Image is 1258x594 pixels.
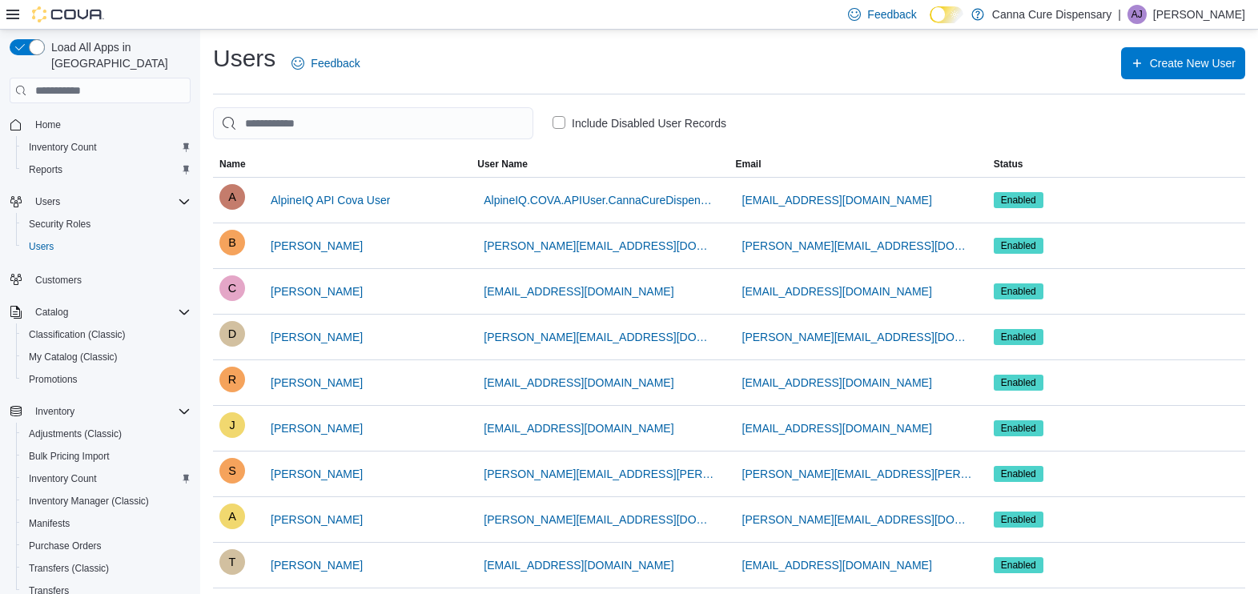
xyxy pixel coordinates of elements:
button: Customers [3,267,197,291]
button: Transfers (Classic) [16,557,197,580]
button: [EMAIL_ADDRESS][DOMAIN_NAME] [477,275,680,307]
div: James [219,412,245,438]
span: Inventory Count [29,472,97,485]
span: Classification (Classic) [22,325,191,344]
span: Bulk Pricing Import [22,447,191,466]
span: Enabled [994,512,1043,528]
button: Users [3,191,197,213]
span: Users [35,195,60,208]
button: [PERSON_NAME][EMAIL_ADDRESS][DOMAIN_NAME] [736,230,981,262]
span: Enabled [994,283,1043,299]
span: A [228,184,236,210]
span: Reports [22,160,191,179]
button: Security Roles [16,213,197,235]
a: Feedback [285,47,366,79]
span: C [228,275,236,301]
span: Inventory Manager (Classic) [29,495,149,508]
span: [EMAIL_ADDRESS][DOMAIN_NAME] [742,420,932,436]
button: [PERSON_NAME][EMAIL_ADDRESS][DOMAIN_NAME] [477,504,722,536]
span: Inventory [35,405,74,418]
button: Home [3,113,197,136]
button: [PERSON_NAME] [264,504,369,536]
button: [PERSON_NAME][EMAIL_ADDRESS][PERSON_NAME][DOMAIN_NAME] [736,458,981,490]
button: Bulk Pricing Import [16,445,197,468]
a: Classification (Classic) [22,325,132,344]
span: Enabled [994,466,1043,482]
button: [EMAIL_ADDRESS][DOMAIN_NAME] [736,549,938,581]
button: [EMAIL_ADDRESS][DOMAIN_NAME] [477,412,680,444]
span: [PERSON_NAME][EMAIL_ADDRESS][PERSON_NAME][DOMAIN_NAME] [742,466,975,482]
p: Canna Cure Dispensary [992,5,1111,24]
span: [PERSON_NAME][EMAIL_ADDRESS][DOMAIN_NAME] [484,329,716,345]
span: Enabled [994,238,1043,254]
span: Enabled [1001,467,1036,481]
span: Security Roles [29,218,90,231]
button: Reports [16,159,197,181]
span: Status [994,158,1023,171]
button: Manifests [16,512,197,535]
span: J [229,412,235,438]
span: AlpineIQ.COVA.APIUser.CannaCureDispensary [484,192,716,208]
button: [EMAIL_ADDRESS][DOMAIN_NAME] [736,412,938,444]
span: Inventory Count [22,469,191,488]
span: Home [35,118,61,131]
button: Catalog [29,303,74,322]
div: Angie Johnson [1127,5,1147,24]
button: [PERSON_NAME] [264,367,369,399]
a: Transfers (Classic) [22,559,115,578]
span: AJ [1131,5,1143,24]
span: R [228,367,236,392]
button: [PERSON_NAME] [264,321,369,353]
button: [PERSON_NAME] [264,230,369,262]
span: [EMAIL_ADDRESS][DOMAIN_NAME] [484,557,673,573]
span: [EMAIL_ADDRESS][DOMAIN_NAME] [742,375,932,391]
span: A [228,504,236,529]
span: [PERSON_NAME] [271,238,363,254]
a: Inventory Count [22,469,103,488]
div: AlpineIQ [219,184,245,210]
button: [EMAIL_ADDRESS][DOMAIN_NAME] [736,184,938,216]
a: Manifests [22,514,76,533]
span: Enabled [1001,284,1036,299]
button: Inventory [3,400,197,423]
a: Bulk Pricing Import [22,447,116,466]
span: Enabled [1001,193,1036,207]
span: Name [219,158,246,171]
button: [EMAIL_ADDRESS][DOMAIN_NAME] [477,367,680,399]
a: Inventory Manager (Classic) [22,492,155,511]
span: Purchase Orders [29,540,102,552]
button: Create New User [1121,47,1245,79]
span: S [228,458,236,484]
button: [PERSON_NAME] [264,275,369,307]
span: [EMAIL_ADDRESS][DOMAIN_NAME] [742,192,932,208]
button: Adjustments (Classic) [16,423,197,445]
span: [PERSON_NAME][EMAIL_ADDRESS][DOMAIN_NAME] [742,512,975,528]
a: Promotions [22,370,84,389]
a: Adjustments (Classic) [22,424,128,443]
button: Catalog [3,301,197,323]
button: [PERSON_NAME][EMAIL_ADDRESS][DOMAIN_NAME] [477,230,722,262]
span: [EMAIL_ADDRESS][DOMAIN_NAME] [484,375,673,391]
span: T [229,549,236,575]
div: Brandon [219,230,245,255]
span: Transfers (Classic) [29,562,109,575]
div: Angie [219,504,245,529]
button: [EMAIL_ADDRESS][DOMAIN_NAME] [736,275,938,307]
a: Reports [22,160,69,179]
button: [PERSON_NAME][EMAIL_ADDRESS][DOMAIN_NAME] [736,321,981,353]
button: [PERSON_NAME] [264,412,369,444]
a: Security Roles [22,215,97,234]
span: Load All Apps in [GEOGRAPHIC_DATA] [45,39,191,71]
span: Promotions [22,370,191,389]
span: [PERSON_NAME][EMAIL_ADDRESS][DOMAIN_NAME] [484,512,716,528]
span: [EMAIL_ADDRESS][DOMAIN_NAME] [742,283,932,299]
button: Purchase Orders [16,535,197,557]
button: [PERSON_NAME][EMAIL_ADDRESS][DOMAIN_NAME] [736,504,981,536]
button: Inventory Count [16,136,197,159]
button: My Catalog (Classic) [16,346,197,368]
span: [EMAIL_ADDRESS][DOMAIN_NAME] [484,420,673,436]
div: Tyrese [219,549,245,575]
button: [PERSON_NAME][EMAIL_ADDRESS][PERSON_NAME][DOMAIN_NAME] [477,458,722,490]
button: Inventory [29,402,81,421]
